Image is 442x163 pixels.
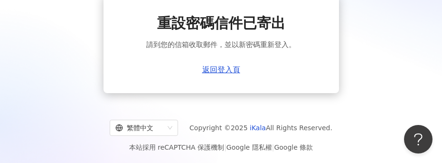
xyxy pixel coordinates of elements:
span: | [224,144,226,151]
span: Copyright © 2025 All Rights Reserved. [189,122,332,134]
a: iKala [250,124,266,132]
span: | [272,144,274,151]
span: 本站採用 reCAPTCHA 保護機制 [129,142,313,153]
span: 重設密碼信件已寄出 [157,13,285,33]
span: 請到您的信箱收取郵件，並以新密碼重新登入。 [146,39,296,50]
div: 繁體中文 [115,120,164,135]
a: 返回登入頁 [202,66,240,74]
a: Google 條款 [274,144,313,151]
iframe: Help Scout Beacon - Open [404,125,433,153]
a: Google 隱私權 [226,144,272,151]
